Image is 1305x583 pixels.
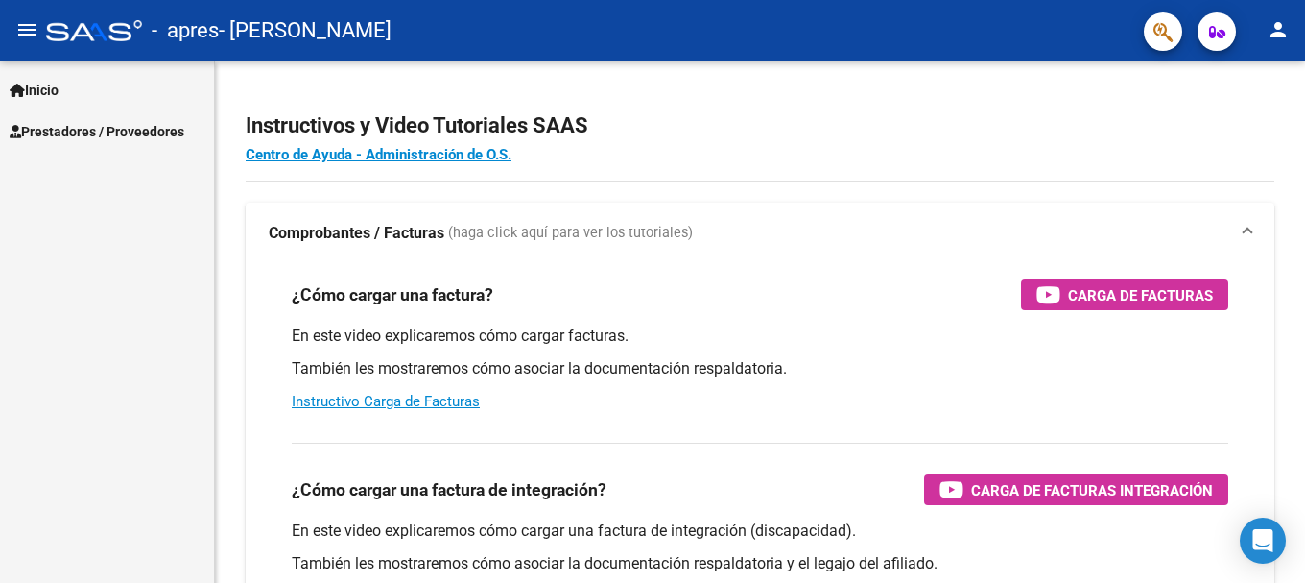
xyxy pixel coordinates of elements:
div: Open Intercom Messenger [1240,518,1286,564]
span: Inicio [10,80,59,101]
span: (haga click aquí para ver los tutoriales) [448,223,693,244]
p: En este video explicaremos cómo cargar facturas. [292,326,1228,347]
mat-expansion-panel-header: Comprobantes / Facturas (haga click aquí para ver los tutoriales) [246,203,1274,264]
a: Instructivo Carga de Facturas [292,393,480,410]
h3: ¿Cómo cargar una factura de integración? [292,476,606,503]
mat-icon: person [1267,18,1290,41]
strong: Comprobantes / Facturas [269,223,444,244]
span: Prestadores / Proveedores [10,121,184,142]
h2: Instructivos y Video Tutoriales SAAS [246,108,1274,144]
a: Centro de Ayuda - Administración de O.S. [246,146,511,163]
span: Carga de Facturas Integración [971,478,1213,502]
p: También les mostraremos cómo asociar la documentación respaldatoria y el legajo del afiliado. [292,553,1228,574]
button: Carga de Facturas [1021,279,1228,310]
mat-icon: menu [15,18,38,41]
span: - [PERSON_NAME] [219,10,391,52]
button: Carga de Facturas Integración [924,474,1228,505]
span: - apres [152,10,219,52]
span: Carga de Facturas [1068,283,1213,307]
p: En este video explicaremos cómo cargar una factura de integración (discapacidad). [292,521,1228,542]
h3: ¿Cómo cargar una factura? [292,281,493,308]
p: También les mostraremos cómo asociar la documentación respaldatoria. [292,358,1228,379]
